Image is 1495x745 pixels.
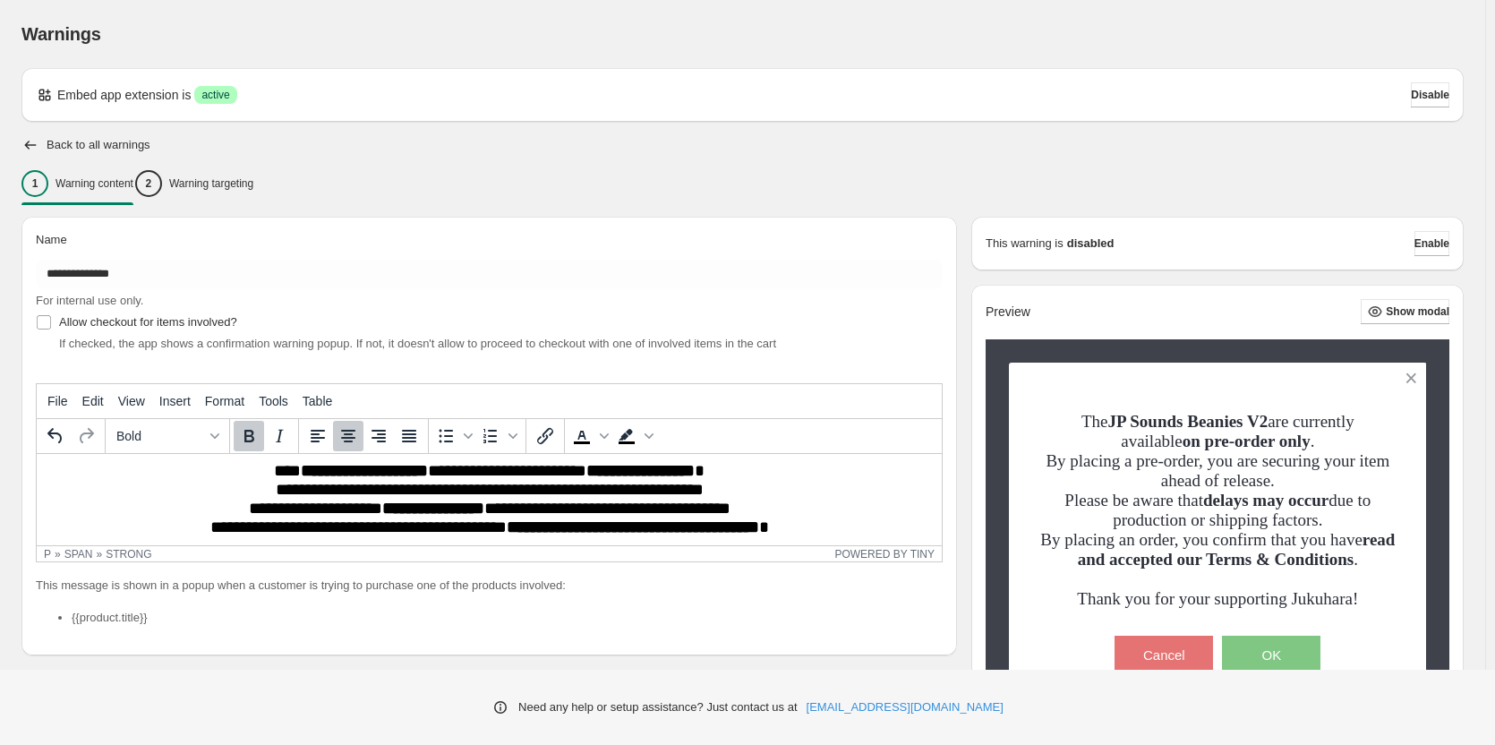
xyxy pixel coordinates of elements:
div: Bullet list [432,421,477,451]
span: on pre-order only [1183,432,1311,450]
span: The [1081,412,1268,431]
button: Formats [109,421,226,451]
p: Embed app extension is [57,86,191,104]
button: Align right [363,421,394,451]
p: Warning targeting [169,176,253,191]
button: Undo [40,421,71,451]
span: . [1311,432,1315,450]
p: Warning content [56,176,133,191]
span: Edit [82,394,104,408]
button: 2Warning targeting [135,165,253,202]
span: Format [205,394,244,408]
div: » [55,548,61,561]
div: 1 [21,170,48,197]
span: By placing an order, you confirm that you have [1040,530,1363,549]
button: Align left [303,421,333,451]
button: Cancel [1115,636,1213,675]
button: Bold [234,421,264,451]
span: Name [36,233,67,246]
button: 1Warning content [21,165,133,202]
button: Align center [333,421,363,451]
div: Background color [613,421,658,451]
span: View [118,394,145,408]
body: Rich Text Area. Press ALT-0 for help. [7,7,898,120]
div: Text color [568,421,613,451]
button: Italic [264,421,295,451]
span: Thank you for your supporting Jukuhara! [1077,589,1358,608]
span: read and accepted our Terms & Conditions [1078,530,1396,569]
div: p [44,548,51,561]
span: Insert [159,394,191,408]
h2: Preview [986,304,1030,320]
button: Disable [1411,82,1449,107]
p: This message is shown in a popup when a customer is trying to purchase one of the products involved: [36,577,943,595]
span: If checked, the app shows a confirmation warning popup. If not, it doesn't allow to proceed to ch... [59,337,776,350]
div: span [64,548,93,561]
h2: Back to all warnings [47,138,150,152]
strong: JP Sounds Beanies V2 [1108,412,1269,431]
li: {{product.title}} [72,609,943,627]
button: Redo [71,421,101,451]
span: Show modal [1386,304,1449,319]
span: Bold [116,429,204,443]
span: By placing a pre-order, you are securing your item ahead of release. Please be aware that [1046,451,1389,510]
span: active [201,88,229,102]
strong: disabled [1067,235,1115,253]
div: Numbered list [477,421,522,451]
iframe: Rich Text Area [37,454,942,545]
span: Enable [1414,236,1449,251]
div: 2 [135,170,162,197]
a: Powered by Tiny [834,548,935,561]
span: For internal use only. [36,294,143,307]
span: delays may occur [1203,491,1328,510]
span: Disable [1411,88,1449,102]
span: Warnings [21,24,101,44]
span: File [47,394,68,408]
span: due to production or shipping factors. [1113,491,1371,529]
button: Justify [394,421,424,451]
button: Show modal [1361,299,1449,324]
button: Insert/edit link [530,421,560,451]
button: Enable [1414,231,1449,256]
button: OK [1222,636,1320,675]
span: Tools [259,394,288,408]
div: » [97,548,103,561]
p: This warning is [986,235,1064,253]
span: Allow checkout for items involved? [59,315,237,329]
div: strong [106,548,151,561]
span: Table [303,394,332,408]
a: [EMAIL_ADDRESS][DOMAIN_NAME] [807,698,1004,716]
span: . [1354,550,1358,569]
span: are currently available [1121,412,1354,450]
